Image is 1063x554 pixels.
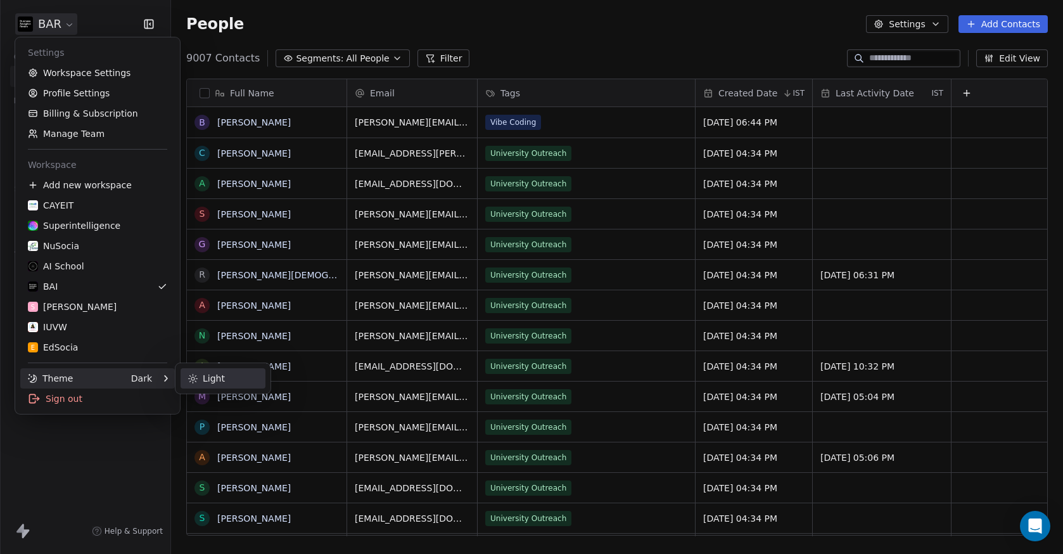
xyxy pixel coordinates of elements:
div: Settings [20,42,175,63]
span: E [31,343,35,352]
a: Profile Settings [20,83,175,103]
div: BAI [28,280,58,293]
a: Billing & Subscription [20,103,175,124]
img: LOGO_1_WB.png [28,241,38,251]
div: Light [181,368,265,389]
div: Superintelligence [28,219,120,232]
div: Sign out [20,389,175,409]
div: Theme [28,372,73,385]
a: Manage Team [20,124,175,144]
div: CAYEIT [28,199,73,212]
div: EdSocia [28,341,78,354]
a: Workspace Settings [20,63,175,83]
span: S [31,302,35,312]
img: sinews%20copy.png [28,221,38,231]
div: IUVW [28,321,67,333]
img: CAYEIT%20Square%20Logo.png [28,200,38,210]
div: Add new workspace [20,175,175,195]
img: bar1.webp [28,281,38,292]
div: Workspace [20,155,175,175]
img: VedicU.png [28,322,38,332]
img: 3.png [28,261,38,271]
div: Dark [131,372,152,385]
div: AI School [28,260,84,273]
div: NuSocia [28,240,79,252]
div: [PERSON_NAME] [28,300,117,313]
